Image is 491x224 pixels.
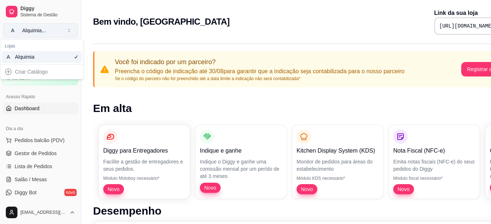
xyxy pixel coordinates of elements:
a: Dashboard [3,103,78,114]
div: Lojas [2,41,82,51]
div: Dia a dia [3,123,78,134]
p: Kitchen Display System (KDS) [297,146,379,155]
button: [EMAIL_ADDRESS][DOMAIN_NAME] [3,204,78,221]
p: Monitor de pedidos para áreas do estabelecimento [297,158,379,173]
span: Diggy [20,5,75,12]
h2: Bem vindo, [GEOGRAPHIC_DATA] [93,16,230,28]
div: Alquimia [15,53,48,61]
span: Novo [395,186,412,193]
span: Salão / Mesas [15,176,47,183]
div: Alquimia ... [22,27,46,34]
span: Pedidos balcão (PDV) [15,137,65,144]
p: Se o código do parceiro não for preenchido até a data limite a indicação não será contabilizada* [115,76,405,82]
a: Salão / Mesas [3,174,78,185]
span: Dashboard [15,105,40,112]
span: A [5,53,12,61]
a: Gestor de Pedidos [3,148,78,159]
div: Suggestions [0,40,83,64]
a: DiggySistema de Gestão [3,3,78,20]
span: Novo [298,186,316,193]
button: Kitchen Display System (KDS)Monitor de pedidos para áreas do estabelecimentoMódulo KDS necessário... [292,125,383,199]
a: KDS [3,200,78,211]
span: A [9,27,16,34]
button: Select a team [3,23,78,38]
span: [EMAIL_ADDRESS][DOMAIN_NAME] [20,210,67,215]
p: Facilite a gestão de entregadores e seus pedidos. [103,158,185,173]
a: Lista de Pedidos [3,161,78,172]
span: Novo [201,184,219,191]
p: Preencha o código de indicação até 30/08 para garantir que a indicação seja contabilizada para o ... [115,67,405,76]
span: Diggy Bot [15,189,37,196]
button: Indique e ganheIndique o Diggy e ganhe uma comissão mensal por um perído de até 3 mesesNovo [196,125,286,199]
span: Novo [105,186,122,193]
p: Emita notas fiscais (NFC-e) do seus pedidos do Diggy [393,158,475,173]
button: Nota Fiscal (NFC-e)Emita notas fiscais (NFC-e) do seus pedidos do DiggyMódulo fiscal necessário*Novo [389,125,480,199]
span: Lista de Pedidos [15,163,52,170]
p: Nota Fiscal (NFC-e) [393,146,475,155]
button: Pedidos balcão (PDV) [3,134,78,146]
button: Diggy para EntregadoresFacilite a gestão de entregadores e seus pedidos.Módulo Motoboy necessário... [99,125,190,199]
div: Acesso Rápido [3,91,78,103]
p: Módulo KDS necessário* [297,175,379,181]
p: Indique e ganhe [200,146,282,155]
p: Módulo fiscal necessário* [393,175,475,181]
span: Sistema de Gestão [20,12,75,18]
span: Gestor de Pedidos [15,150,57,157]
a: Diggy Botnovo [3,187,78,198]
p: Diggy para Entregadores [103,146,185,155]
p: Indique o Diggy e ganhe uma comissão mensal por um perído de até 3 meses [200,158,282,180]
div: Suggestions [0,65,83,79]
p: Módulo Motoboy necessário* [103,175,185,181]
p: Você foi indicado por um parceiro? [115,57,405,67]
